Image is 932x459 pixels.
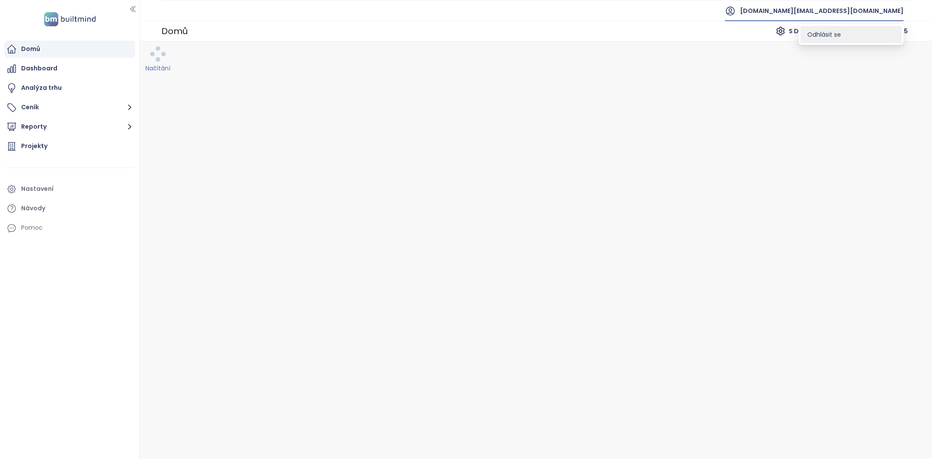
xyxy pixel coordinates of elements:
a: Nastavení [4,180,135,198]
div: Domů [161,22,188,40]
div: Načítání [145,63,170,73]
div: Pomoc [4,219,135,237]
img: logo [41,10,98,28]
div: Analýza trhu [21,82,62,93]
div: Dashboard [21,63,57,74]
a: Návody [4,200,135,217]
span: [DOMAIN_NAME][EMAIL_ADDRESS][DOMAIN_NAME] [740,0,904,21]
span: Odhlásit se [807,30,841,39]
span: S DPH [789,25,815,38]
button: Ceník [4,99,135,116]
div: Domů [21,44,40,54]
div: Nastavení [21,184,54,194]
div: Pomoc [21,222,43,233]
a: Domů [4,41,135,58]
a: Analýza trhu [4,79,135,97]
button: Reporty [4,118,135,136]
div: Projekty [21,141,47,152]
a: Dashboard [4,60,135,77]
div: Návody [21,203,45,214]
a: Projekty [4,138,135,155]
